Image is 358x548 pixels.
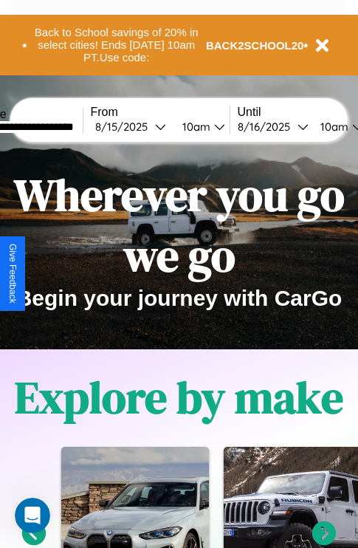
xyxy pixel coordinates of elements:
div: 10am [313,120,352,134]
div: Give Feedback [7,244,18,304]
button: 10am [171,119,230,134]
div: 8 / 15 / 2025 [95,120,155,134]
iframe: Intercom live chat [15,498,50,533]
b: BACK2SCHOOL20 [206,39,304,52]
label: From [91,106,230,119]
div: 10am [175,120,214,134]
button: 8/15/2025 [91,119,171,134]
h1: Explore by make [15,367,343,428]
button: Back to School savings of 20% in select cities! Ends [DATE] 10am PT.Use code: [27,22,206,68]
div: 8 / 16 / 2025 [238,120,297,134]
